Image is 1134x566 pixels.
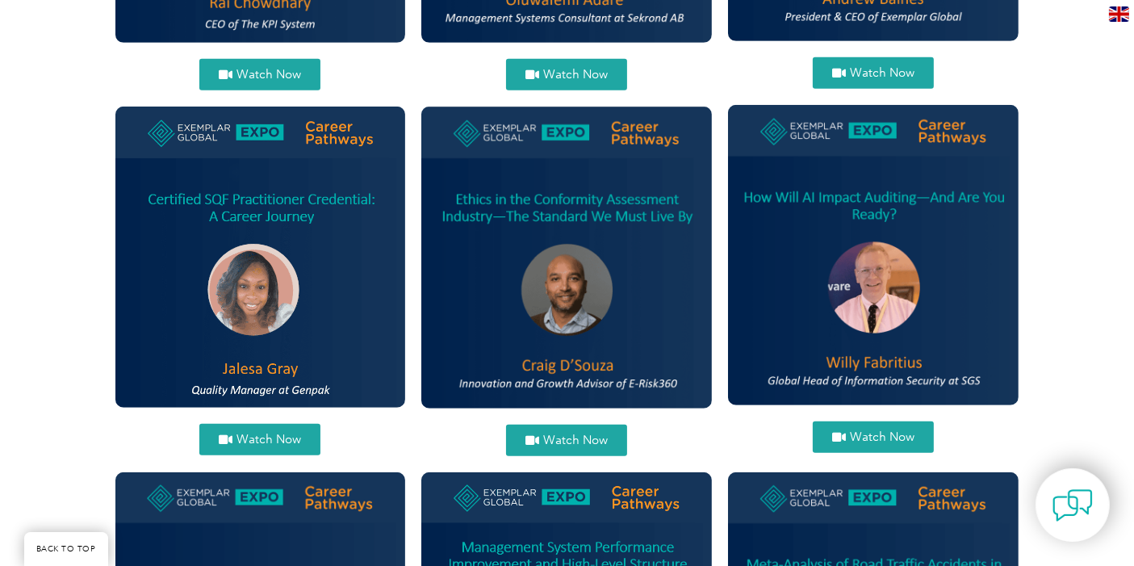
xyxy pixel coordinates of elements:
[24,532,108,566] a: BACK TO TOP
[543,69,608,81] span: Watch Now
[728,105,1019,405] img: willy
[850,431,914,443] span: Watch Now
[199,424,320,455] a: Watch Now
[236,69,301,81] span: Watch Now
[236,434,301,446] span: Watch Now
[850,67,914,79] span: Watch Now
[506,425,627,456] a: Watch Now
[813,57,934,89] a: Watch Now
[1109,6,1129,22] img: en
[115,107,406,407] img: Jelesa SQF
[543,434,608,447] span: Watch Now
[199,59,320,90] a: Watch Now
[1052,485,1093,526] img: contact-chat.png
[813,421,934,453] a: Watch Now
[506,59,627,90] a: Watch Now
[421,107,712,408] img: craig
